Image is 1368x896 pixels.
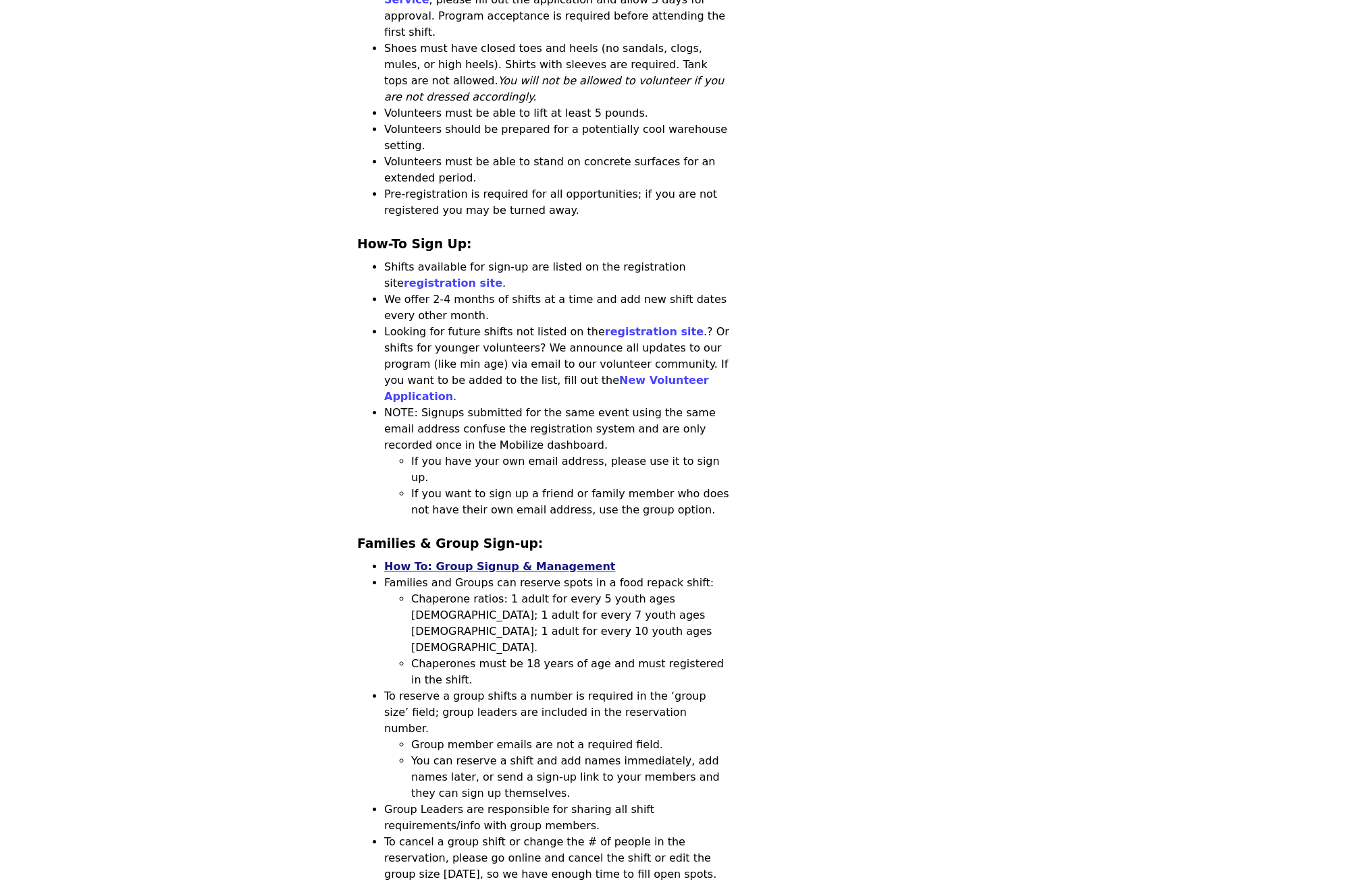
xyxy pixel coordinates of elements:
[605,325,704,338] a: registration site
[384,154,733,186] li: Volunteers must be able to stand on concrete surfaces for an extended period.
[384,40,733,105] li: Shoes must have closed toes and heels (no sandals, clogs, mules, or high heels). Shirts with slee...
[384,405,733,518] li: NOTE: Signups submitted for the same event using the same email address confuse the registration ...
[411,737,733,753] li: Group member emails are not a required field.
[411,753,733,802] li: You can reserve a shift and add names immediately, add names later, or send a sign-up link to you...
[384,74,724,103] em: You will not be allowed to volunteer if you are not dressed accordingly.
[384,688,733,802] li: To reserve a group shifts a number is required in the ‘group size’ field; group leaders are inclu...
[384,560,615,573] a: How To: Group Signup & Management
[404,277,502,289] a: registration site
[384,259,733,291] li: Shifts available for sign-up are listed on the registration site .
[384,121,733,154] li: Volunteers should be prepared for a potentially cool warehouse setting.
[357,536,543,551] strong: Families & Group Sign-up:
[384,105,733,121] li: Volunteers must be able to lift at least 5 pounds.
[357,237,472,251] strong: How-To Sign Up:
[384,802,733,834] li: Group Leaders are responsible for sharing all shift requirements/info with group members.
[411,486,733,518] li: If you want to sign up a friend or family member who does not have their own email address, use t...
[384,186,733,219] li: Pre-registration is required for all opportunities; if you are not registered you may be turned a...
[411,453,733,486] li: If you have your own email address, please use it to sign up.
[411,656,733,688] li: Chaperones must be 18 years of age and must registered in the shift.
[384,374,709,403] a: New Volunteer Application
[384,324,733,405] li: Looking for future shifts not listed on the .? Or shifts for younger volunteers? We announce all ...
[384,291,733,324] li: We offer 2-4 months of shifts at a time and add new shift dates every other month.
[384,575,733,688] li: Families and Groups can reserve spots in a food repack shift:
[411,591,733,656] li: Chaperone ratios: 1 adult for every 5 youth ages [DEMOGRAPHIC_DATA]; 1 adult for every 7 youth ag...
[384,834,733,883] li: To cancel a group shift or change the # of people in the reservation, please go online and cancel...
